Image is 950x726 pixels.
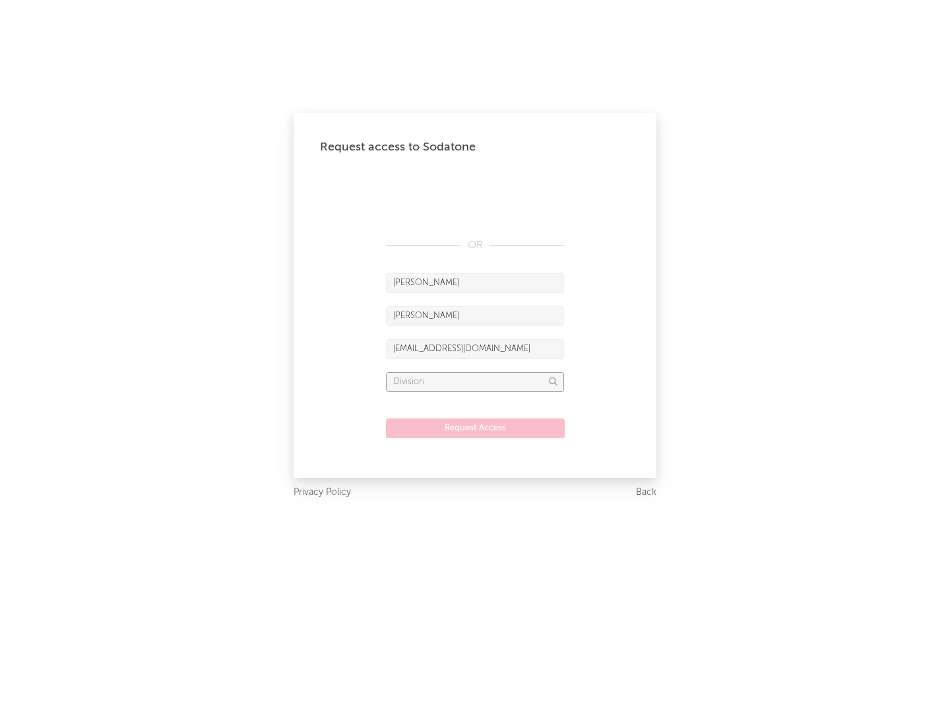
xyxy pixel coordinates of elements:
input: First Name [386,273,564,293]
a: Back [636,484,656,501]
input: Last Name [386,306,564,326]
input: Email [386,339,564,359]
div: OR [386,238,564,253]
a: Privacy Policy [294,484,351,501]
button: Request Access [386,418,565,438]
input: Division [386,372,564,392]
div: Request access to Sodatone [320,139,630,155]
